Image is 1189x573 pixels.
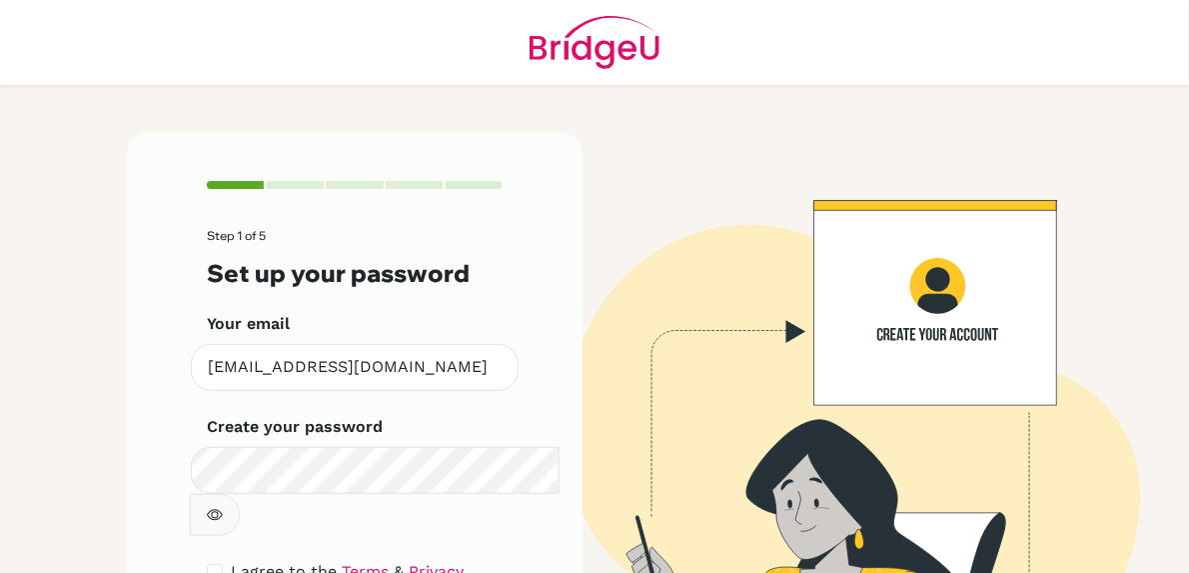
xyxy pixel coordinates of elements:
[207,259,503,288] h3: Set up your password
[207,415,383,439] label: Create your password
[191,344,519,391] input: Insert your email*
[207,312,290,336] label: Your email
[207,228,266,243] span: Step 1 of 5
